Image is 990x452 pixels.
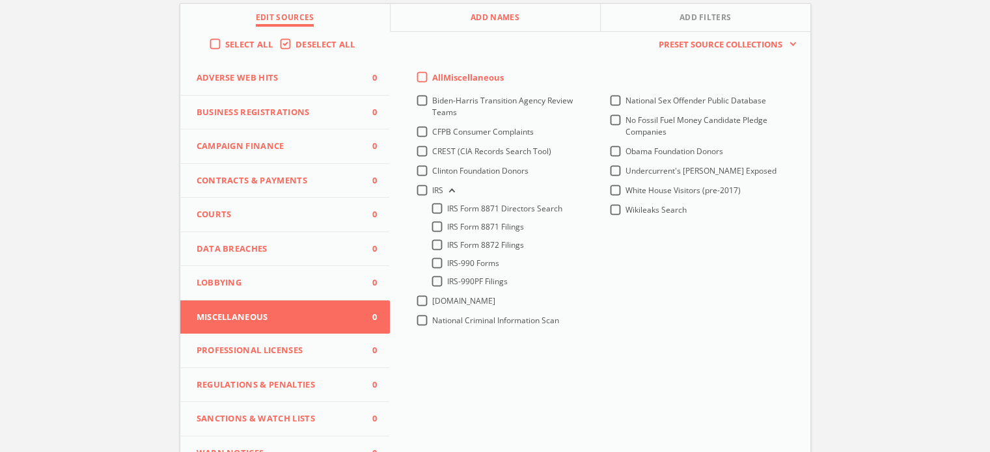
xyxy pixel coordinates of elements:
span: Deselect All [296,38,355,50]
span: Add Names [471,12,519,27]
span: Data Breaches [197,243,358,256]
button: Data Breaches0 [180,232,391,267]
button: Lobbying0 [180,266,391,300]
span: Undercurrent's [PERSON_NAME] Exposed [626,165,777,176]
button: IRS [443,185,458,196]
span: White House Visitors (pre-2017) [626,185,741,196]
span: Sanctions & Watch Lists [197,412,358,425]
button: Add Names [391,4,601,32]
span: IRS-990PF Filings [447,276,508,287]
button: Campaign Finance0 [180,129,391,164]
span: All Miscellaneous [432,72,504,83]
span: Contracts & Payments [197,174,358,187]
span: CFPB Consumer Complaints [432,126,534,137]
button: Regulations & Penalties0 [180,368,391,403]
span: IRS Form 8871 Filings [447,221,524,232]
span: Clinton Foundation Donors [432,165,529,176]
button: Miscellaneous0 [180,300,391,334]
span: Obama Foundation Donors [626,146,723,157]
span: Miscellaneous [197,311,358,324]
span: 0 [357,72,377,85]
span: 0 [357,243,377,256]
span: IRS-990 Forms [447,258,499,269]
span: 0 [357,276,377,289]
span: Add Filters [680,12,732,27]
span: [DOMAIN_NAME] [432,295,495,306]
button: Adverse Web Hits0 [180,61,391,96]
button: Preset Source Collections [652,38,797,51]
span: National Sex Offender Public Database [626,95,766,106]
span: IRS [432,185,443,196]
span: 0 [357,140,377,153]
button: Edit Sources [180,4,391,32]
span: Edit Sources [256,12,314,27]
span: 0 [357,379,377,392]
span: IRS Form 8872 Filings [447,239,524,250]
button: Sanctions & Watch Lists0 [180,402,391,436]
span: Business Registrations [197,106,358,119]
span: Select All [225,38,273,50]
span: Wikileaks Search [626,204,687,215]
span: Biden-Harris Transition Agency Review Teams [432,95,573,118]
span: 0 [357,344,377,357]
span: No Fossil Fuel Money Candidate Pledge Companies [626,114,767,137]
span: Regulations & Penalties [197,379,358,392]
span: 0 [357,311,377,324]
span: Adverse Web Hits [197,72,358,85]
button: Business Registrations0 [180,96,391,130]
button: Add Filters [601,4,810,32]
span: Campaign Finance [197,140,358,153]
button: Courts0 [180,198,391,232]
span: 0 [357,106,377,119]
button: Contracts & Payments0 [180,164,391,198]
span: Professional Licenses [197,344,358,357]
span: CREST (CIA Records Search Tool) [432,146,551,157]
span: IRS Form 8871 Directors Search [447,203,562,214]
span: Courts [197,208,358,221]
span: Lobbying [197,276,358,289]
span: Preset Source Collections [652,38,789,51]
span: 0 [357,174,377,187]
button: Professional Licenses0 [180,334,391,368]
span: 0 [357,412,377,425]
span: 0 [357,208,377,221]
span: National Criminal Information Scan [432,315,559,326]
